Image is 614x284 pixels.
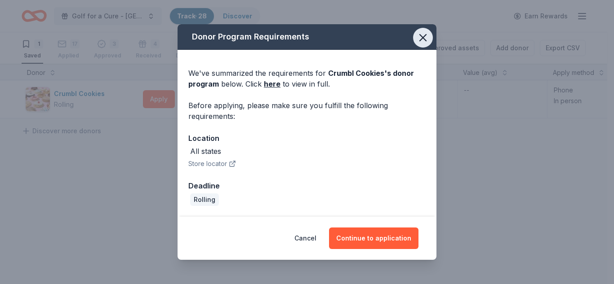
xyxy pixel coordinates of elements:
div: Rolling [190,193,219,206]
button: Store locator [188,158,236,169]
div: All states [190,146,221,157]
div: Donor Program Requirements [178,24,436,50]
button: Continue to application [329,227,418,249]
div: We've summarized the requirements for below. Click to view in full. [188,68,426,89]
div: Location [188,132,426,144]
div: Deadline [188,180,426,192]
button: Cancel [294,227,316,249]
div: Before applying, please make sure you fulfill the following requirements: [188,100,426,122]
a: here [264,79,280,89]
